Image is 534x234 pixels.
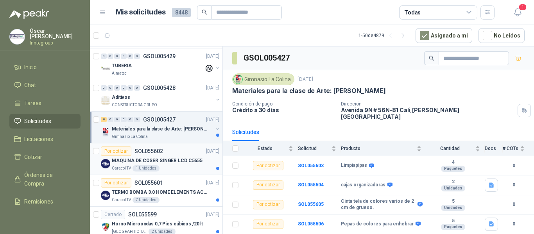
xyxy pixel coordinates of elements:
[298,221,324,227] b: SOL055606
[298,163,324,168] a: SOL055603
[503,141,534,156] th: # COTs
[206,148,219,155] p: [DATE]
[24,171,73,188] span: Órdenes de Compra
[298,146,330,151] span: Solicitud
[134,85,140,91] div: 0
[485,141,503,156] th: Docs
[24,153,42,161] span: Cotizar
[341,163,367,169] b: Limpiapipas
[232,87,386,95] p: Materiales para la clase de Arte: [PERSON_NAME]
[298,182,324,188] a: SOL055604
[503,220,525,228] b: 0
[9,212,81,227] a: Configuración
[297,76,313,83] p: [DATE]
[9,132,81,146] a: Licitaciones
[134,117,140,122] div: 0
[101,127,110,137] img: Company Logo
[101,117,107,122] div: 8
[133,197,159,203] div: 7 Unidades
[441,224,465,230] div: Paquetes
[441,205,465,211] div: Unidades
[101,83,221,108] a: 0 0 0 0 0 0 GSOL005428[DATE] Company LogoAditivosCONSTRUCTORA GRUPO FIP
[24,135,53,143] span: Licitaciones
[112,197,131,203] p: Caracol TV
[30,41,81,45] p: Inntegroup
[101,210,125,219] div: Cerrado
[9,150,81,164] a: Cotizar
[101,146,131,156] div: Por cotizar
[90,175,222,207] a: Por cotizarSOL055601[DATE] Company LogoTERMO BOMBA 3.0 HOME ELEMENTS ACERO INOXCaracol TV7 Unidades
[112,62,132,70] p: TUBERIA
[101,115,221,140] a: 8 0 0 0 0 0 GSOL005427[DATE] Company LogoMateriales para la clase de Arte: [PERSON_NAME]Gimnasio ...
[108,85,113,91] div: 0
[127,54,133,59] div: 0
[441,166,465,172] div: Paquetes
[206,179,219,187] p: [DATE]
[341,198,416,211] b: Cinta tela de colores varios de 2 cm de grueso.
[358,29,409,42] div: 1 - 50 de 4879
[503,201,525,208] b: 0
[112,189,209,196] p: TERMO BOMBA 3.0 HOME ELEMENTS ACERO INOX
[101,96,110,105] img: Company Logo
[172,8,191,17] span: 8448
[206,211,219,218] p: [DATE]
[101,178,131,188] div: Por cotizar
[518,4,527,11] span: 1
[416,28,472,43] button: Asignado a mi
[298,141,341,156] th: Solicitud
[112,220,203,228] p: Horno Microondas 0,7 Pies cúbicos /20 lt
[9,9,49,19] img: Logo peakr
[503,181,525,189] b: 0
[127,117,133,122] div: 0
[143,117,176,122] p: GSOL005427
[114,117,120,122] div: 0
[206,53,219,60] p: [DATE]
[101,85,107,91] div: 0
[24,81,36,89] span: Chat
[128,212,157,217] p: SOL055599
[112,157,202,164] p: MAQUINA DE COSER SINGER LCD C5655
[114,85,120,91] div: 0
[24,197,53,206] span: Remisiones
[121,117,127,122] div: 0
[90,143,222,175] a: Por cotizarSOL055602[DATE] Company LogoMAQUINA DE COSER SINGER LCD C5655Caracol TV1 Unidades
[232,73,294,85] div: Gimnasio La Colina
[108,54,113,59] div: 0
[341,101,514,107] p: Dirección
[426,218,480,224] b: 5
[112,165,131,171] p: Caracol TV
[116,7,166,18] h1: Mis solicitudes
[298,202,324,207] b: SOL055605
[101,54,107,59] div: 0
[426,146,474,151] span: Cantidad
[9,60,81,75] a: Inicio
[429,55,434,61] span: search
[134,148,163,154] p: SOL055602
[253,180,283,190] div: Por cotizar
[101,191,110,200] img: Company Logo
[112,70,127,77] p: Almatec
[112,94,130,101] p: Aditivos
[143,54,176,59] p: GSOL005429
[121,54,127,59] div: 0
[253,220,283,229] div: Por cotizar
[101,52,221,77] a: 0 0 0 0 0 0 GSOL005429[DATE] Company LogoTUBERIAAlmatec
[10,29,25,44] img: Company Logo
[101,64,110,73] img: Company Logo
[112,125,209,133] p: Materiales para la clase de Arte: [PERSON_NAME]
[112,102,161,108] p: CONSTRUCTORA GRUPO FIP
[341,107,514,120] p: Avenida 9N # 56N-81 Cali , [PERSON_NAME][GEOGRAPHIC_DATA]
[244,52,291,64] h3: GSOL005427
[253,200,283,209] div: Por cotizar
[127,85,133,91] div: 0
[9,168,81,191] a: Órdenes de Compra
[133,165,159,171] div: 1 Unidades
[341,221,414,227] b: Pepas de colores para enhebrar
[9,194,81,209] a: Remisiones
[101,159,110,168] img: Company Logo
[108,117,113,122] div: 0
[341,146,415,151] span: Producto
[503,162,525,170] b: 0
